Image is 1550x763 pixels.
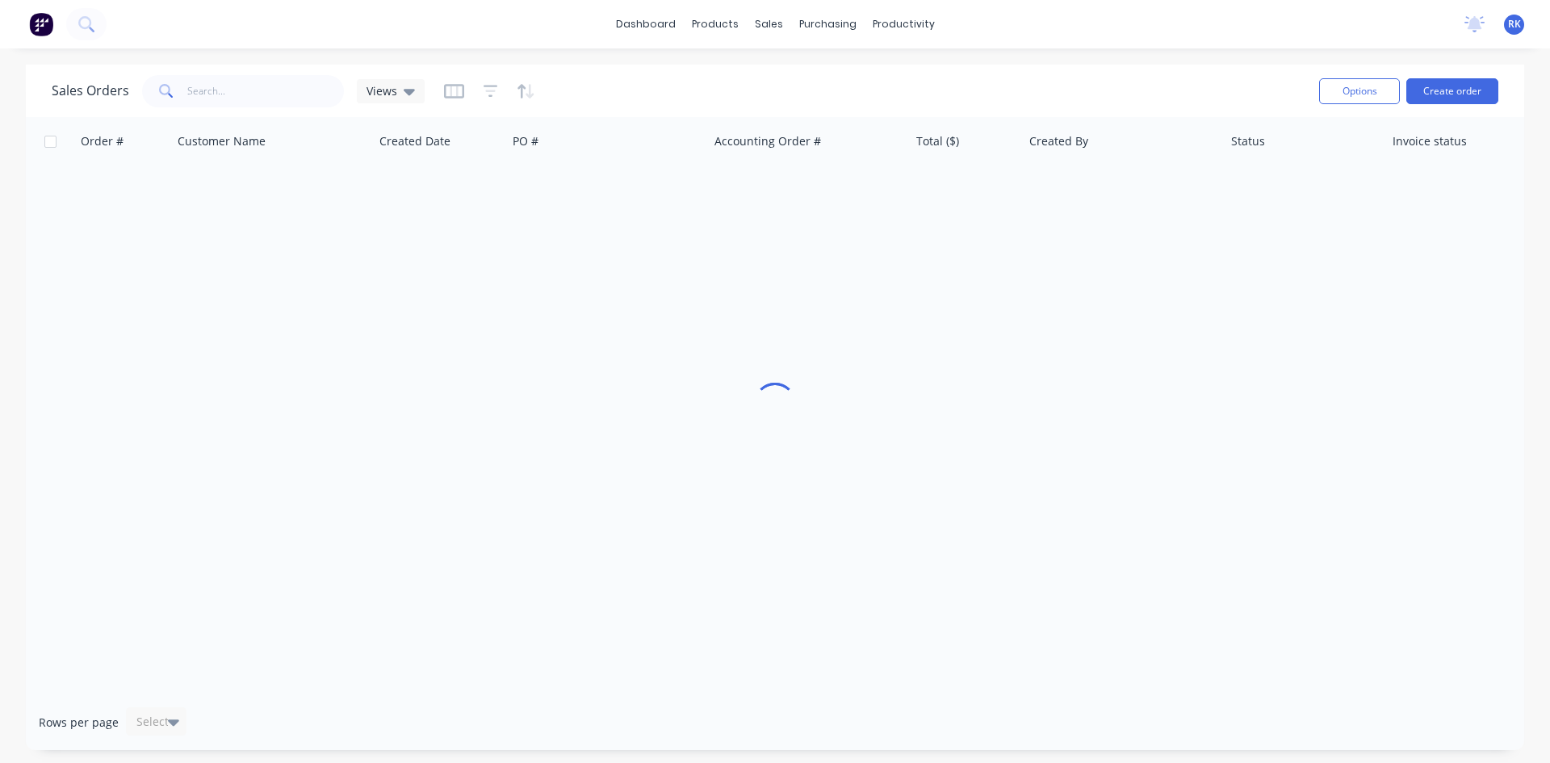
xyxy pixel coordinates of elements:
[714,133,821,149] div: Accounting Order #
[1029,133,1088,149] div: Created By
[136,714,178,730] div: Select...
[1406,78,1498,104] button: Create order
[747,12,791,36] div: sales
[791,12,865,36] div: purchasing
[865,12,943,36] div: productivity
[608,12,684,36] a: dashboard
[916,133,959,149] div: Total ($)
[379,133,450,149] div: Created Date
[1231,133,1265,149] div: Status
[52,83,129,99] h1: Sales Orders
[1319,78,1400,104] button: Options
[684,12,747,36] div: products
[513,133,538,149] div: PO #
[81,133,124,149] div: Order #
[178,133,266,149] div: Customer Name
[39,715,119,731] span: Rows per page
[187,75,345,107] input: Search...
[1508,17,1521,31] span: RK
[1393,133,1467,149] div: Invoice status
[367,82,397,99] span: Views
[29,12,53,36] img: Factory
